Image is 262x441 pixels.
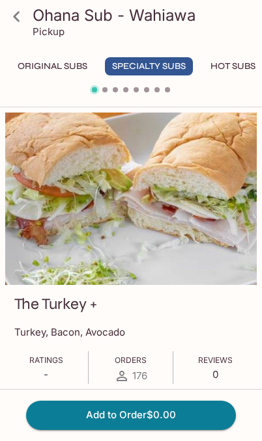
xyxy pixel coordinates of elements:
span: Reviews [198,355,233,365]
p: 0 [198,368,233,381]
span: 176 [132,369,147,382]
h3: The Turkey + [14,294,97,314]
p: - [29,368,63,381]
h3: Ohana Sub - Wahiawa [33,5,252,25]
span: Ratings [29,355,63,365]
span: Orders [115,355,147,365]
p: Pickup [33,25,65,38]
p: Turkey, Bacon, Avocado [14,326,248,338]
button: Specialty Subs [105,57,193,75]
button: Add to Order$0.00 [26,401,236,429]
button: Original Subs [10,57,95,75]
div: The Turkey + [5,113,257,285]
